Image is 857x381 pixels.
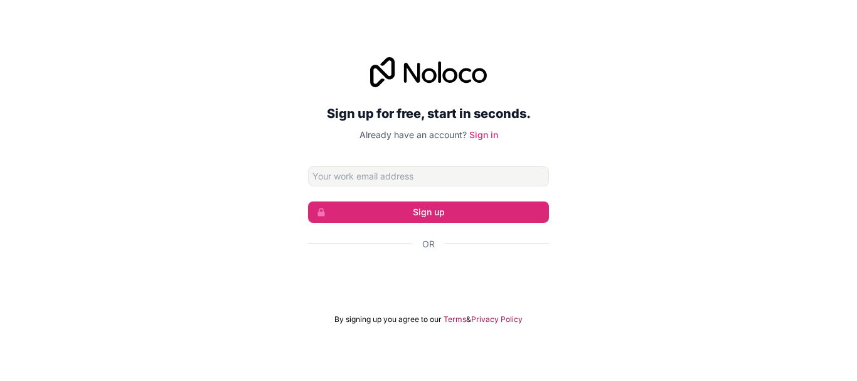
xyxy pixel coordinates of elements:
span: Already have an account? [359,129,467,140]
span: Or [422,238,435,250]
span: & [466,314,471,325]
input: Email address [308,166,549,186]
button: Sign up [308,201,549,223]
a: Privacy Policy [471,314,523,325]
span: By signing up you agree to our [334,314,442,325]
h2: Sign up for free, start in seconds. [308,102,549,125]
a: Terms [444,314,466,325]
a: Sign in [469,129,498,140]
